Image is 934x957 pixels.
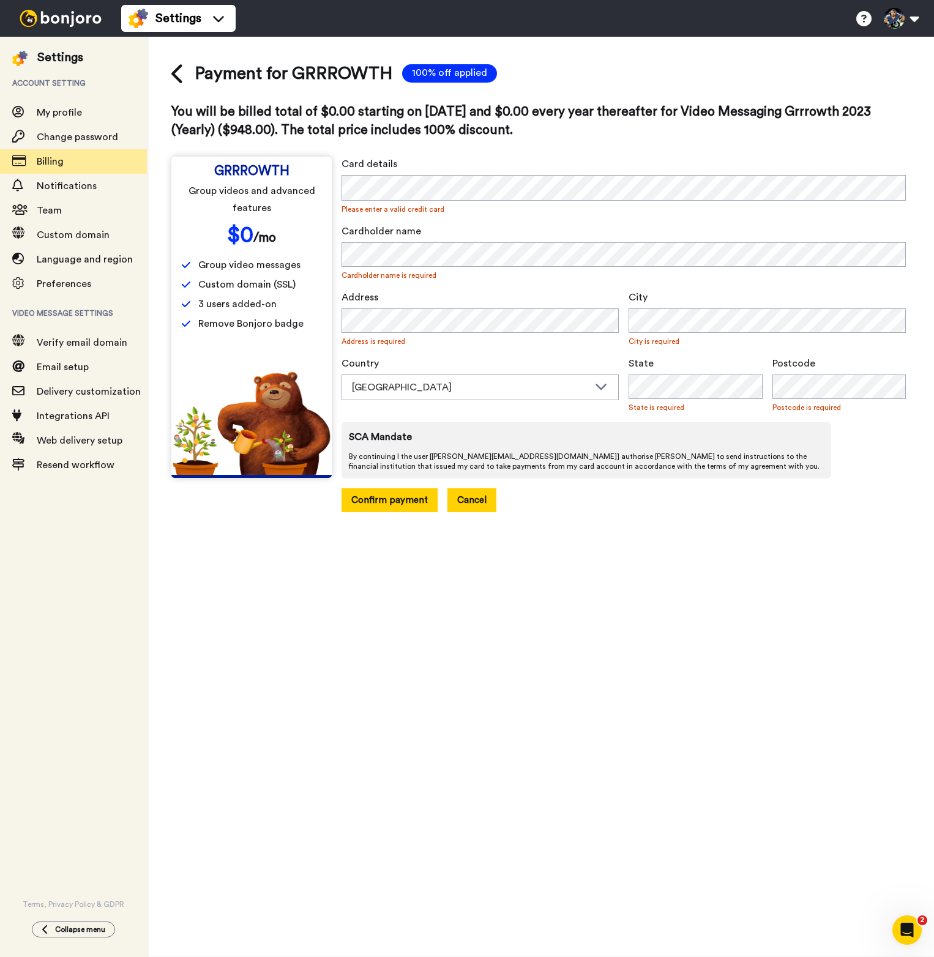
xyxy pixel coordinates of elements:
span: Address is required [342,337,619,346]
span: Address [342,290,619,305]
span: Web delivery setup [37,436,122,445]
span: Notifications [37,181,97,191]
span: $ 0 [227,224,253,246]
span: By continuing I the user [ [PERSON_NAME][EMAIL_ADDRESS][DOMAIN_NAME] ] authorise [PERSON_NAME] to... [349,452,824,471]
span: Card details [342,157,906,171]
span: Preferences [37,279,91,289]
span: Language and region [37,255,133,264]
iframe: Intercom live chat [892,915,922,945]
span: Collapse menu [55,925,105,934]
span: My profile [37,108,82,117]
span: Postcode [772,356,906,371]
img: bj-logo-header-white.svg [15,10,106,27]
span: 3 users added-on [198,297,277,311]
div: [GEOGRAPHIC_DATA] [352,380,589,395]
span: Change password [37,132,118,142]
span: Please enter a valid credit card [342,204,906,214]
span: State is required [629,403,763,412]
button: Confirm payment [342,488,438,512]
span: Settings [155,10,201,27]
div: Settings [37,49,83,66]
button: Collapse menu [32,922,115,937]
span: Integrations API [37,411,110,421]
span: Team [37,206,62,215]
span: Resend workflow [37,460,114,470]
span: Cardholder name [342,224,906,239]
span: Postcode is required [772,403,906,412]
span: Verify email domain [37,338,127,348]
img: settings-colored.svg [129,9,148,28]
img: edd2fd70e3428fe950fd299a7ba1283f.png [171,371,332,475]
span: Group videos and advanced features [184,182,320,217]
img: settings-colored.svg [12,51,28,66]
span: Remove Bonjoro badge [198,316,304,331]
span: You will be billed total of $0.00 starting on [DATE] and $0.00 every year thereafter for Video Me... [171,105,871,136]
span: Payment for GRRROWTH [195,61,392,86]
span: GRRROWTH [214,166,290,176]
span: Delivery customization [37,387,141,397]
span: Country [342,356,619,371]
span: State [629,356,763,371]
span: City is required [629,337,906,346]
span: 2 [917,915,927,925]
span: Billing [37,157,64,166]
span: Cardholder name is required [342,270,906,280]
span: City [629,290,906,305]
span: Custom domain (SSL) [198,277,296,292]
span: Custom domain [37,230,110,240]
span: Email setup [37,362,89,372]
span: 100% off applied [402,64,497,83]
span: Group video messages [198,258,301,272]
span: SCA Mandate [349,430,824,444]
span: /mo [253,231,276,244]
button: Cancel [447,488,496,512]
